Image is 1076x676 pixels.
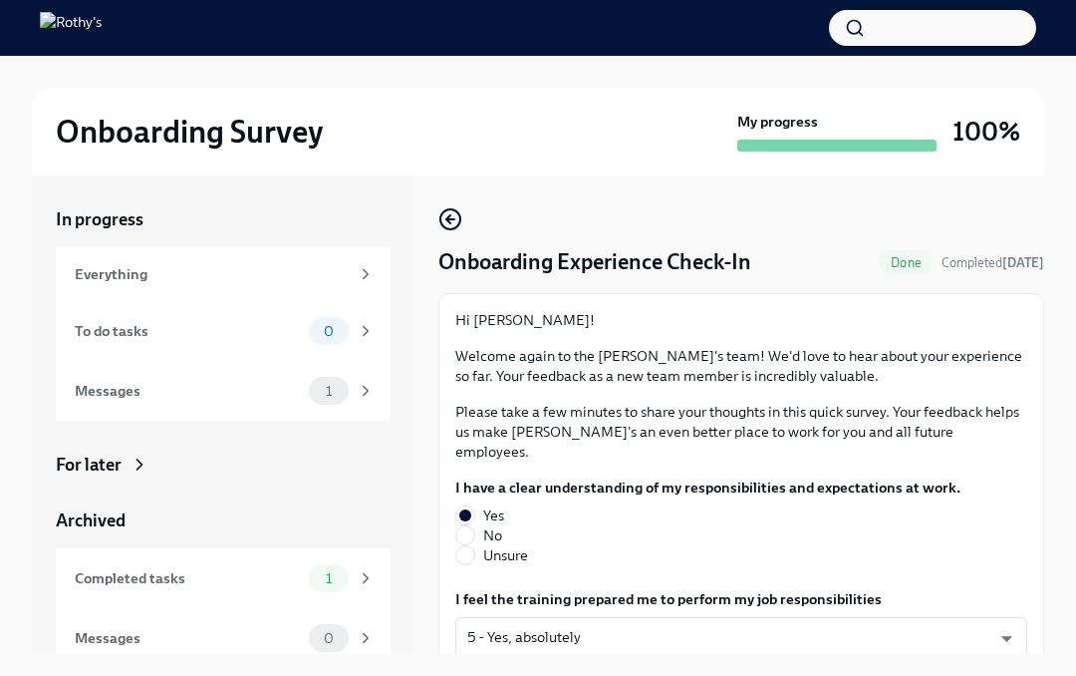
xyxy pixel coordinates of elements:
div: Completed tasks [75,567,301,589]
span: 1 [314,384,344,399]
div: For later [56,453,122,477]
span: Unsure [483,545,528,565]
a: Completed tasks1 [56,548,391,608]
span: October 6th, 2025 14:12 [941,253,1044,272]
span: No [483,525,502,545]
a: Archived [56,508,391,532]
div: To do tasks [75,320,301,342]
strong: [DATE] [1002,255,1044,270]
img: Rothy's [40,12,102,44]
h3: 100% [952,114,1020,150]
a: Messages1 [56,361,391,421]
a: To do tasks0 [56,301,391,361]
a: In progress [56,207,391,231]
div: 5 - Yes, absolutely [455,617,1027,657]
strong: My progress [737,112,818,132]
h2: Onboarding Survey [56,112,323,152]
label: I have a clear understanding of my responsibilities and expectations at work. [455,478,960,498]
a: For later [56,453,391,477]
p: Welcome again to the [PERSON_NAME]'s team! We'd love to hear about your experience so far. Your f... [455,346,1027,386]
span: 0 [312,631,346,646]
span: 0 [312,324,346,339]
h4: Onboarding Experience Check-In [438,247,751,277]
a: Messages0 [56,608,391,668]
p: Hi [PERSON_NAME]! [455,310,1027,330]
p: Please take a few minutes to share your thoughts in this quick survey. Your feedback helps us mak... [455,402,1027,462]
a: Everything [56,247,391,301]
span: 1 [314,571,344,586]
div: Messages [75,380,301,402]
span: Done [879,255,934,270]
div: Messages [75,627,301,649]
span: Yes [483,506,504,525]
span: Completed [941,255,1044,270]
label: I feel the training prepared me to perform my job responsibilities [455,589,1027,609]
div: Everything [75,263,349,285]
